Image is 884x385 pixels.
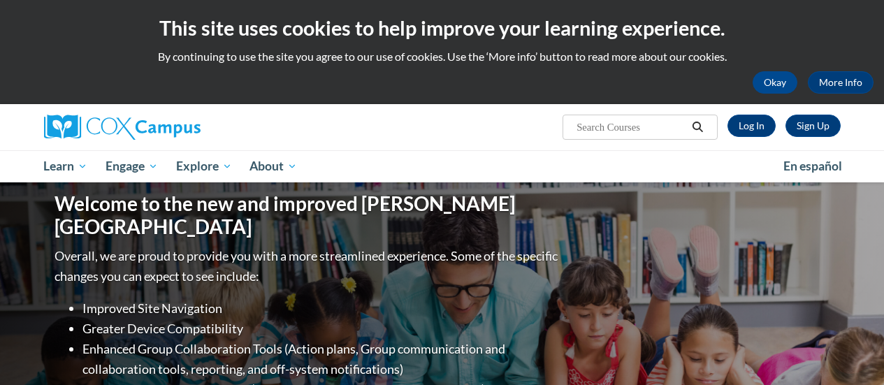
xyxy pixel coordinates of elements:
a: En español [774,152,851,181]
a: Cox Campus [44,115,296,140]
input: Search Courses [575,119,687,136]
a: Explore [167,150,241,182]
h2: This site uses cookies to help improve your learning experience. [10,14,874,42]
button: Search [687,119,708,136]
span: En español [783,159,842,173]
a: More Info [808,71,874,94]
img: Cox Campus [44,115,201,140]
div: Main menu [34,150,851,182]
span: Learn [43,158,87,175]
span: About [249,158,297,175]
a: About [240,150,306,182]
li: Greater Device Compatibility [82,319,561,339]
p: By continuing to use the site you agree to our use of cookies. Use the ‘More info’ button to read... [10,49,874,64]
h1: Welcome to the new and improved [PERSON_NAME][GEOGRAPHIC_DATA] [55,192,561,239]
a: Learn [35,150,97,182]
li: Enhanced Group Collaboration Tools (Action plans, Group communication and collaboration tools, re... [82,339,561,379]
button: Okay [753,71,797,94]
span: Explore [176,158,232,175]
a: Engage [96,150,167,182]
p: Overall, we are proud to provide you with a more streamlined experience. Some of the specific cha... [55,246,561,286]
a: Log In [727,115,776,137]
span: Engage [106,158,158,175]
li: Improved Site Navigation [82,298,561,319]
iframe: Button to launch messaging window [828,329,873,374]
a: Register [785,115,841,137]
